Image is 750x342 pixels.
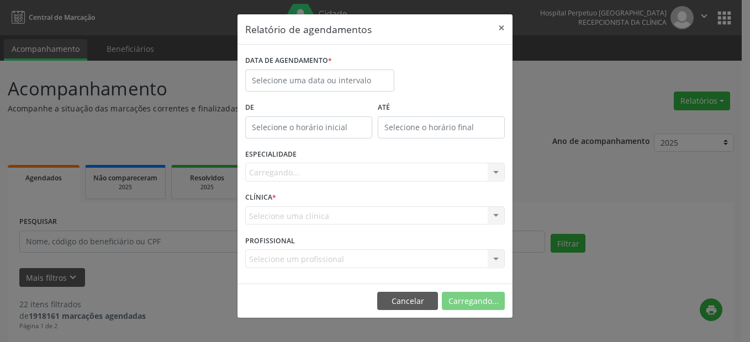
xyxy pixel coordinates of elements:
[377,292,438,311] button: Cancelar
[245,52,332,70] label: DATA DE AGENDAMENTO
[490,14,513,41] button: Close
[378,116,505,138] input: Selecione o horário final
[245,99,372,116] label: De
[378,99,505,116] label: ATÉ
[245,22,372,36] h5: Relatório de agendamentos
[245,189,276,206] label: CLÍNICA
[245,232,295,249] label: PROFISSIONAL
[245,116,372,138] input: Selecione o horário inicial
[245,146,297,163] label: ESPECIALIDADE
[442,292,505,311] button: Carregando...
[245,70,394,92] input: Selecione uma data ou intervalo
